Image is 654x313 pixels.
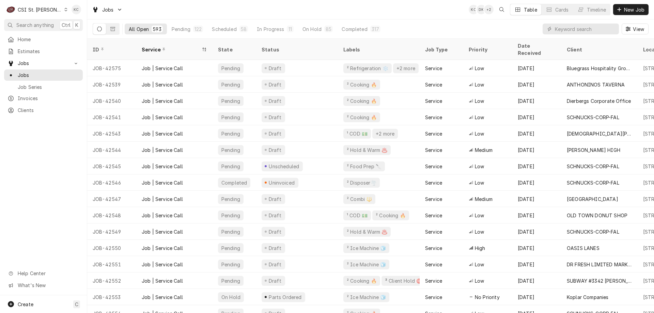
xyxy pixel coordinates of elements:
div: DK [477,5,486,14]
span: New Job [623,6,646,13]
div: Labels [343,46,414,53]
span: Invoices [18,95,79,102]
div: OLD TOWN DONUT SHOP [567,212,627,219]
div: DR FRESH LIMITED MARKET LLC [567,261,632,268]
div: ¹ COD 💵 [346,130,368,137]
div: SCHNUCKS-CORP-FAL [567,228,619,235]
div: JOB-42550 [87,240,136,256]
span: Estimates [18,48,79,55]
div: Pending [221,130,241,137]
div: ANTHONINOS TAVERNA [567,81,625,88]
div: Job | Service Call [142,130,183,137]
span: Jobs [102,6,114,13]
span: Ctrl [62,21,71,29]
div: ² Hold & Warm ♨️ [346,228,388,235]
div: JOB-42544 [87,142,136,158]
div: Service [425,163,442,170]
span: C [75,301,78,308]
div: Draft [268,261,282,268]
div: [DATE] [512,142,561,158]
div: Pending [221,65,241,72]
div: [DATE] [512,240,561,256]
div: Scheduled [212,26,236,33]
span: Create [18,301,33,307]
div: [GEOGRAPHIC_DATA] [567,195,618,203]
span: Low [475,97,484,105]
div: Priority [469,46,505,53]
span: No Priority [475,294,500,301]
div: Job Type [425,46,458,53]
div: [DATE] [512,60,561,76]
div: ² Hold & Warm ♨️ [346,146,388,154]
div: JOB-42541 [87,109,136,125]
div: Draft [268,228,282,235]
span: High [475,245,485,252]
span: Clients [18,107,79,114]
div: Job | Service Call [142,228,183,235]
div: JOB-42546 [87,174,136,191]
div: ² Cooking 🔥 [346,114,377,121]
div: Completed [221,179,248,186]
div: JOB-42552 [87,272,136,289]
div: Job | Service Call [142,114,183,121]
div: Service [425,245,442,252]
div: Service [425,212,442,219]
div: 85 [326,26,331,33]
div: SCHNUCKS-CORP-FAL [567,179,619,186]
div: Draft [268,195,282,203]
div: Completed [342,26,367,33]
div: Service [425,81,442,88]
div: 317 [372,26,379,33]
a: Go to What's New [4,280,83,291]
div: ² Cooking 🔥 [346,97,377,105]
div: Pending [221,212,241,219]
span: Low [475,228,484,235]
span: Help Center [18,270,79,277]
div: Job | Service Call [142,81,183,88]
span: Home [18,36,79,43]
div: 593 [153,26,161,33]
div: Pending [221,245,241,252]
div: Service [425,261,442,268]
div: In Progress [257,26,284,33]
div: Job | Service Call [142,245,183,252]
div: Job | Service Call [142,179,183,186]
div: Service [425,179,442,186]
div: Service [425,97,442,105]
div: JOB-42540 [87,93,136,109]
span: Low [475,261,484,268]
div: ² Ice Machine 🧊 [346,245,387,252]
div: 58 [241,26,247,33]
div: State [218,46,251,53]
div: Parts Ordered [268,294,302,301]
div: JOB-42548 [87,207,136,223]
div: Pending [221,277,241,284]
a: Jobs [4,69,83,81]
div: On Hold [302,26,322,33]
div: [PERSON_NAME] HIGH [567,146,620,154]
div: [DATE] [512,109,561,125]
div: Pending [221,114,241,121]
div: Job | Service Call [142,195,183,203]
div: Pending [221,228,241,235]
div: Draft [268,277,282,284]
span: Medium [475,146,493,154]
button: Search anythingCtrlK [4,19,83,31]
span: Low [475,114,484,121]
div: Job | Service Call [142,277,183,284]
div: ² Ice Machine 🧊 [346,294,387,301]
div: [DATE] [512,93,561,109]
div: Koplar Companies [567,294,609,301]
div: [DATE] [512,125,561,142]
a: Job Series [4,81,83,93]
div: 11 [288,26,292,33]
div: Bluegrass Hospitality Group - BHG [567,65,632,72]
div: CSI St. Louis's Avatar [6,5,16,14]
div: Service [425,294,442,301]
div: [DATE] [512,191,561,207]
div: Job | Service Call [142,163,183,170]
a: Estimates [4,46,83,57]
div: JOB-42549 [87,223,136,240]
div: JOB-42545 [87,158,136,174]
div: ² Cooking 🔥 [346,81,377,88]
